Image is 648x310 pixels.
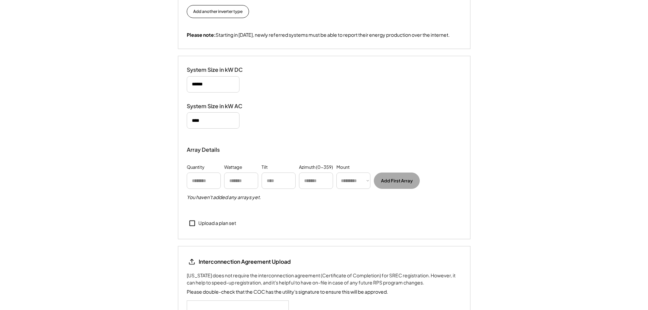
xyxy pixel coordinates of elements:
[199,258,291,265] div: Interconnection Agreement Upload
[187,103,255,110] div: System Size in kW AC
[198,220,236,227] div: Upload a plan set
[299,164,333,171] div: Azimuth (0-359)
[187,32,216,38] strong: Please note:
[374,173,420,189] button: Add First Array
[187,32,450,38] div: Starting in [DATE], newly referred systems must be able to report their energy production over th...
[187,66,255,74] div: System Size in kW DC
[187,194,261,201] h5: You haven't added any arrays yet.
[336,164,350,171] div: Mount
[187,164,204,171] div: Quantity
[187,5,249,18] button: Add another inverter type
[187,146,221,154] div: Array Details
[187,272,462,286] div: [US_STATE] does not require the interconnection agreement (Certificate of Completion) for SREC re...
[187,288,388,295] div: Please double-check that the COC has the utility's signature to ensure this will be approved.
[262,164,268,171] div: Tilt
[224,164,242,171] div: Wattage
